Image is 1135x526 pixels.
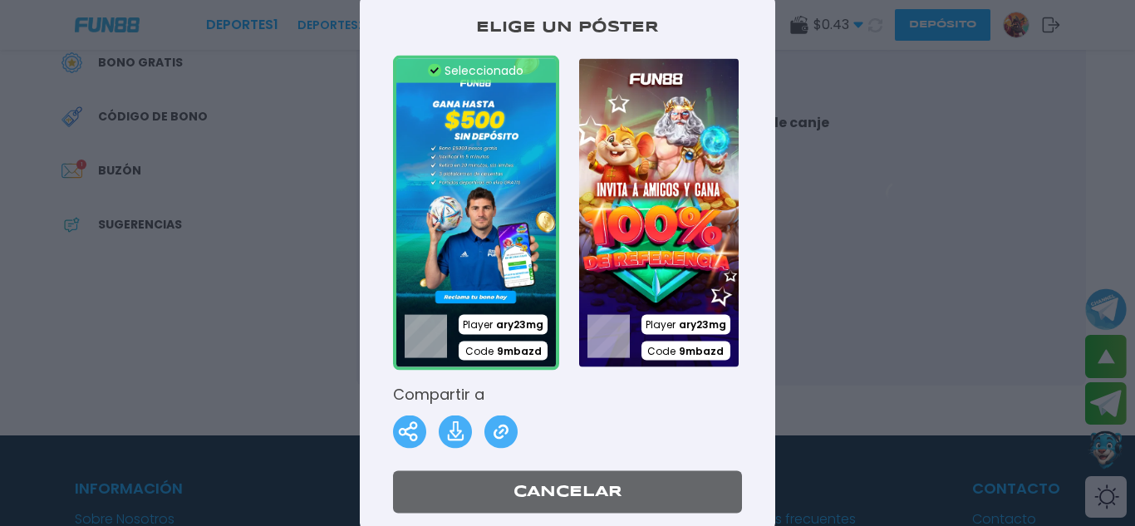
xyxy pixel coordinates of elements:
[459,341,548,361] p: Code
[576,55,742,371] img: /assets/poster_2-3138f731.webp
[459,315,548,335] p: Player
[679,343,724,358] span: 9mbazd
[679,317,726,332] span: ary23mg
[393,16,742,38] p: Elige un póster
[496,317,543,332] span: ary23mg
[393,383,742,406] p: Compartir a
[393,415,426,449] img: Share
[484,415,518,449] img: Share Link
[641,341,730,361] p: Code
[393,471,742,514] button: Cancelar
[641,315,730,335] p: Player
[396,58,556,82] div: Seleccionado
[497,343,542,358] span: 9mbazd
[393,55,559,371] img: /assets/poster_1-9563f904.webp
[439,415,472,449] img: Download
